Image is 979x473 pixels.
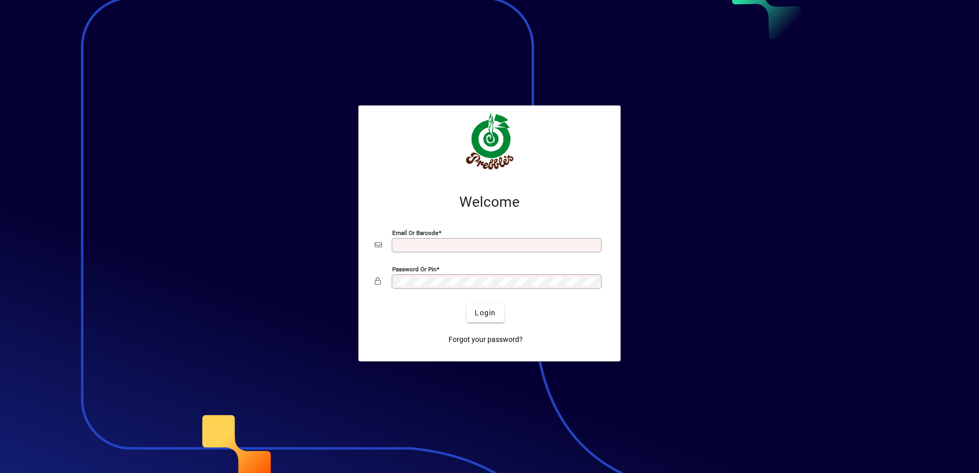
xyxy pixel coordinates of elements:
button: Login [466,304,504,322]
span: Forgot your password? [449,334,523,345]
mat-label: Email or Barcode [392,229,438,236]
h2: Welcome [375,193,604,211]
span: Login [475,308,496,318]
mat-label: Password or Pin [392,265,436,272]
a: Forgot your password? [444,331,527,349]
